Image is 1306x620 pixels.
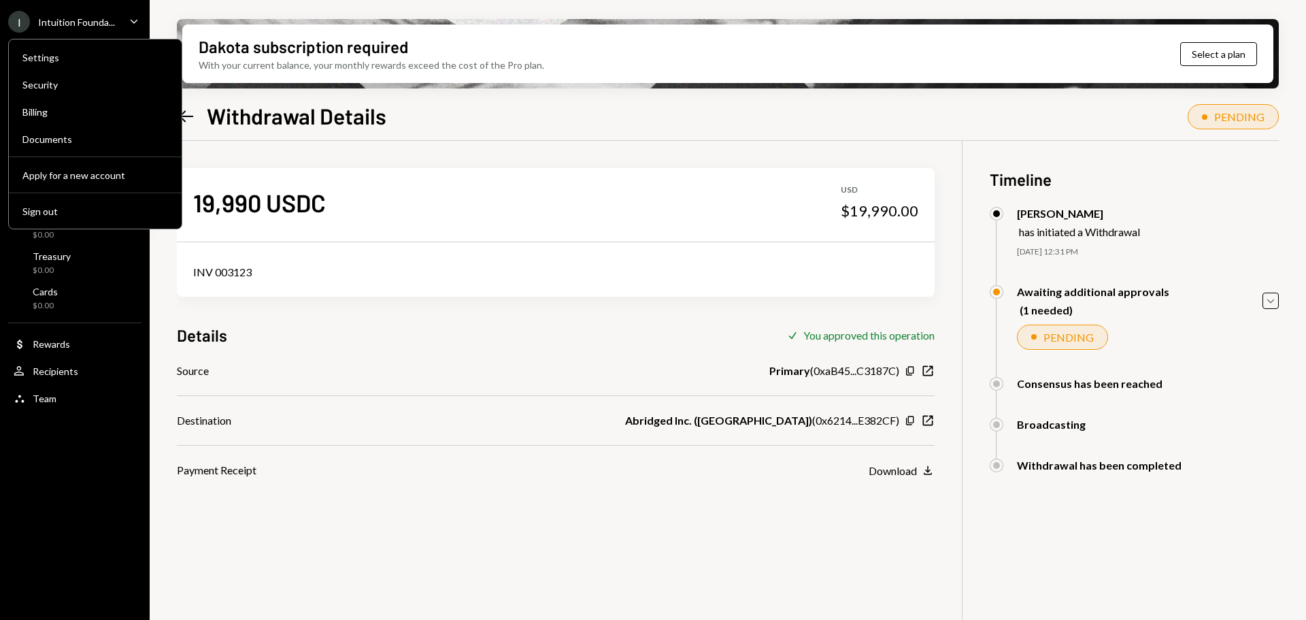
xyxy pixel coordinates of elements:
div: Cards [33,286,58,297]
div: Billing [22,106,168,118]
div: $0.00 [33,300,58,312]
div: Destination [177,412,231,429]
div: PENDING [1043,331,1094,344]
div: (1 needed) [1020,304,1169,316]
div: Recipients [33,365,78,377]
div: Intuition Founda... [38,16,115,28]
button: Download [869,463,935,478]
button: Apply for a new account [14,163,176,188]
div: Awaiting additional approvals [1017,285,1169,298]
div: Sign out [22,206,168,217]
div: Source [177,363,209,379]
div: Download [869,464,917,477]
a: Security [14,72,176,97]
a: Billing [14,99,176,124]
div: Documents [22,133,168,145]
a: Settings [14,45,176,69]
a: Recipients [8,359,141,383]
div: 19,990 USDC [193,187,326,218]
div: [DATE] 12:31 PM [1017,246,1279,258]
div: Dakota subscription required [199,35,408,58]
div: Withdrawal has been completed [1017,459,1182,472]
b: Primary [769,363,810,379]
div: $0.00 [33,265,71,276]
div: I [8,11,30,33]
div: Broadcasting [1017,418,1086,431]
div: Treasury [33,250,71,262]
div: Consensus has been reached [1017,377,1162,390]
a: Rewards [8,331,141,356]
div: Security [22,79,168,91]
div: PENDING [1214,110,1265,123]
div: ( 0x6214...E382CF ) [625,412,899,429]
a: Documents [14,127,176,151]
h3: Details [177,324,227,346]
div: Apply for a new account [22,169,168,181]
div: With your current balance, your monthly rewards exceed the cost of the Pro plan. [199,58,544,72]
button: Sign out [14,199,176,224]
div: $0.00 [33,229,73,241]
div: INV 003123 [193,264,918,280]
div: You approved this operation [803,329,935,342]
h1: Withdrawal Details [207,102,386,129]
a: Team [8,386,141,410]
button: Select a plan [1180,42,1257,66]
div: Payment Receipt [177,462,256,478]
div: Rewards [33,338,70,350]
div: [PERSON_NAME] [1017,207,1140,220]
div: Settings [22,52,168,63]
h3: Timeline [990,168,1279,191]
b: Abridged Inc. ([GEOGRAPHIC_DATA]) [625,412,812,429]
a: Cards$0.00 [8,282,141,314]
div: ( 0xaB45...C3187C ) [769,363,899,379]
div: Team [33,393,56,404]
div: USD [841,184,918,196]
a: Treasury$0.00 [8,246,141,279]
div: has initiated a Withdrawal [1019,225,1140,238]
div: $19,990.00 [841,201,918,221]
